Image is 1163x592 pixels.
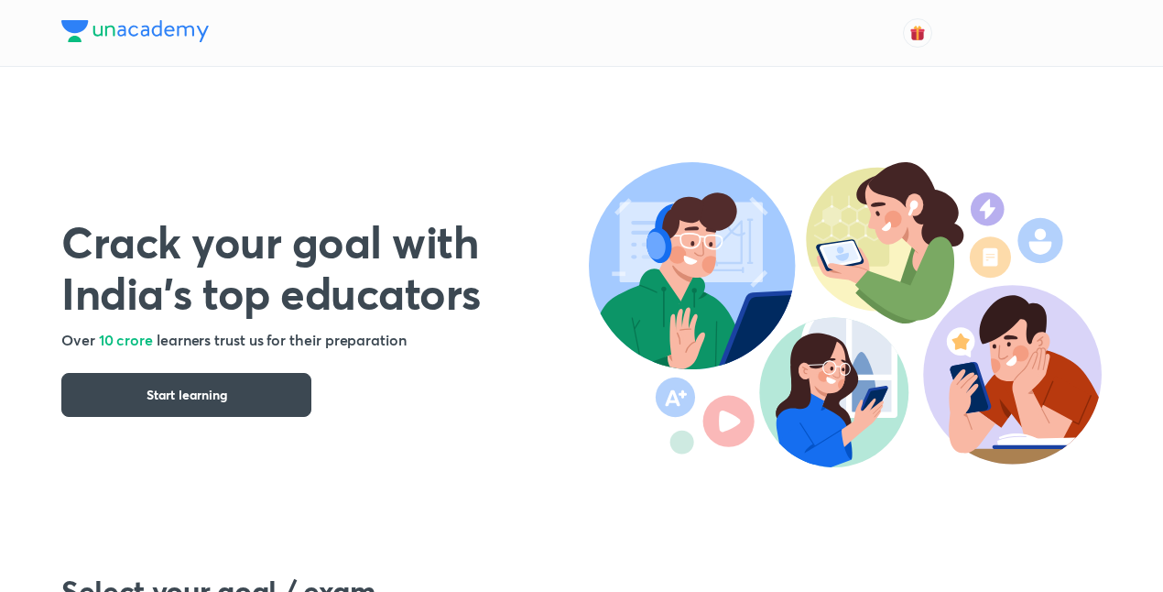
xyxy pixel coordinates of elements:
img: Company Logo [61,20,209,42]
h1: Crack your goal with India’s top educators [61,215,589,318]
button: avatar [903,18,932,48]
img: header [589,162,1102,467]
span: Start learning [147,386,227,404]
a: Company Logo [61,20,209,47]
button: Start learning [61,373,311,417]
img: avatar [909,25,926,41]
h5: Over learners trust us for their preparation [61,329,589,351]
span: 10 crore [99,330,153,349]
